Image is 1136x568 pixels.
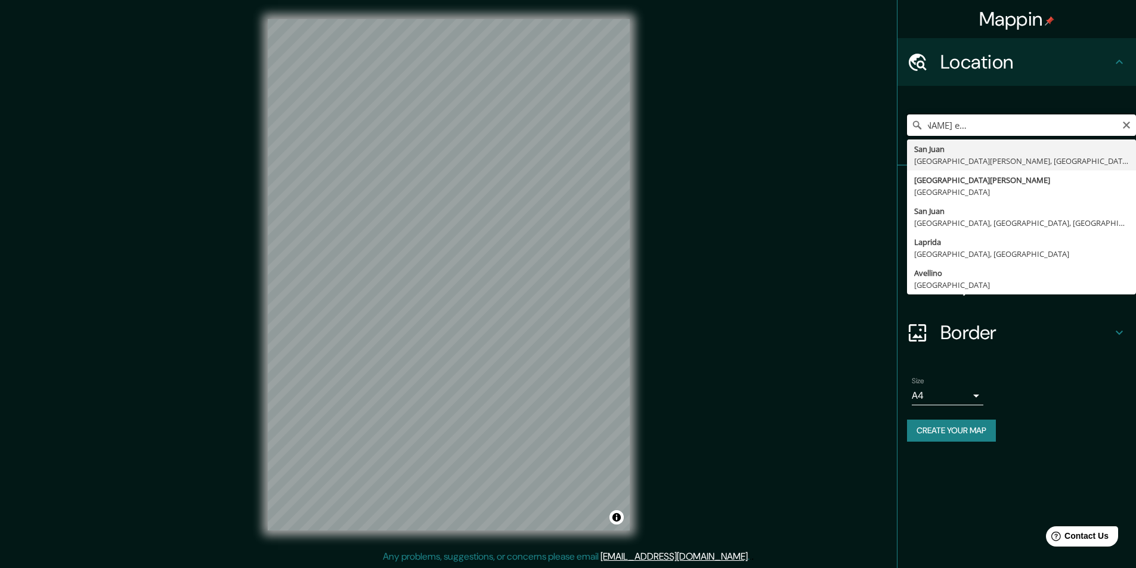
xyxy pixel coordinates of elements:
div: Location [897,38,1136,86]
a: [EMAIL_ADDRESS][DOMAIN_NAME] [600,550,748,563]
div: San Juan [914,143,1129,155]
div: [GEOGRAPHIC_DATA] [914,186,1129,198]
canvas: Map [268,19,630,530]
div: Style [897,213,1136,261]
div: Avellino [914,267,1129,279]
h4: Mappin [979,7,1055,31]
img: pin-icon.png [1045,16,1054,26]
div: [GEOGRAPHIC_DATA], [GEOGRAPHIC_DATA], [GEOGRAPHIC_DATA] [914,217,1129,229]
div: [GEOGRAPHIC_DATA] [914,279,1129,291]
div: . [750,550,751,564]
p: Any problems, suggestions, or concerns please email . [383,550,750,564]
div: A4 [912,386,983,405]
div: Layout [897,261,1136,309]
h4: Location [940,50,1112,74]
h4: Layout [940,273,1112,297]
div: Pins [897,166,1136,213]
div: San Juan [914,205,1129,217]
input: Pick your city or area [907,114,1136,136]
div: [GEOGRAPHIC_DATA], [GEOGRAPHIC_DATA] [914,248,1129,260]
div: Border [897,309,1136,356]
button: Toggle attribution [609,510,624,524]
div: [GEOGRAPHIC_DATA][PERSON_NAME], [GEOGRAPHIC_DATA] [914,155,1129,167]
iframe: Help widget launcher [1030,522,1123,555]
h4: Border [940,321,1112,344]
button: Clear [1122,119,1131,130]
div: . [751,550,754,564]
label: Size [912,376,924,386]
div: Laprida [914,236,1129,248]
div: [GEOGRAPHIC_DATA][PERSON_NAME] [914,174,1129,186]
button: Create your map [907,420,996,442]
